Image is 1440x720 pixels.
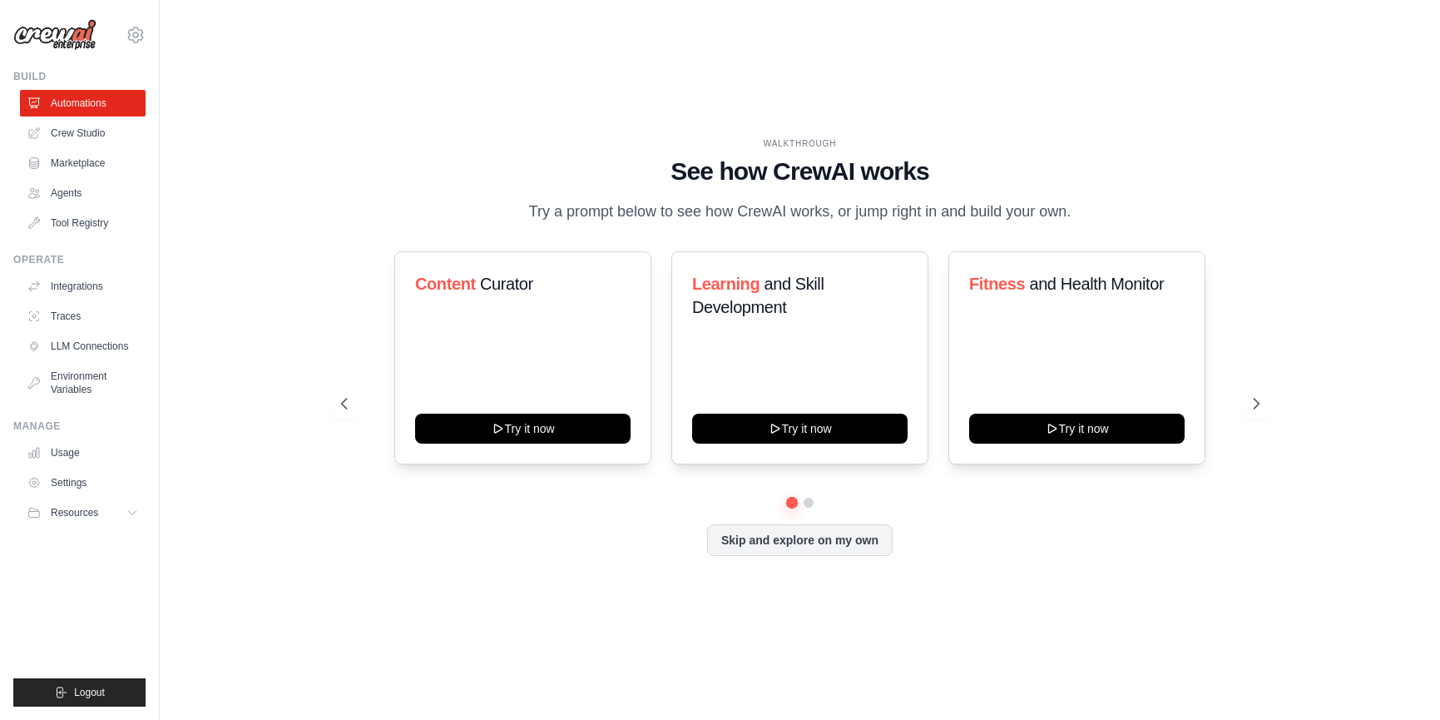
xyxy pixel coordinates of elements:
span: and Health Monitor [1030,275,1165,293]
button: Logout [13,678,146,707]
button: Skip and explore on my own [707,524,893,556]
h1: See how CrewAI works [341,156,1259,186]
a: Environment Variables [20,363,146,403]
a: Crew Studio [20,120,146,146]
div: Manage [13,420,146,433]
span: Logout [74,686,105,699]
a: Marketplace [20,150,146,176]
button: Resources [20,499,146,526]
a: LLM Connections [20,333,146,360]
div: Build [13,70,146,83]
span: Fitness [969,275,1025,293]
span: Content [415,275,476,293]
div: Operate [13,253,146,266]
img: Logo [13,19,96,51]
a: Integrations [20,273,146,300]
span: Curator [479,275,532,293]
a: Settings [20,469,146,496]
button: Try it now [969,414,1185,444]
a: Automations [20,90,146,117]
span: Resources [51,506,98,519]
p: Try a prompt below to see how CrewAI works, or jump right in and build your own. [521,200,1080,224]
div: WALKTHROUGH [341,137,1259,150]
a: Traces [20,303,146,330]
button: Try it now [692,414,908,444]
a: Agents [20,180,146,206]
a: Tool Registry [20,210,146,236]
a: Usage [20,439,146,466]
span: and Skill Development [692,275,824,316]
span: Learning [692,275,760,293]
button: Try it now [415,414,631,444]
